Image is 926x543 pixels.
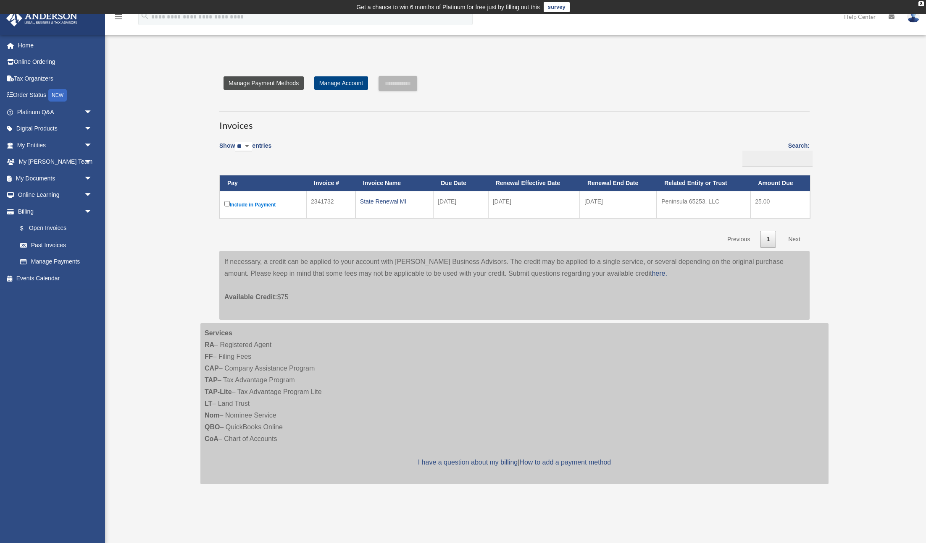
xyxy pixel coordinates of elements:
span: arrow_drop_down [84,104,101,121]
strong: CoA [205,435,218,442]
a: How to add a payment method [519,459,611,466]
a: Billingarrow_drop_down [6,203,101,220]
a: My [PERSON_NAME] Teamarrow_drop_down [6,154,105,170]
a: Home [6,37,105,54]
th: Amount Due: activate to sort column ascending [750,175,810,191]
td: Peninsula 65253, LLC [657,191,750,218]
i: search [140,11,150,21]
span: arrow_drop_down [84,137,101,154]
strong: TAP-Lite [205,388,232,395]
a: survey [544,2,570,12]
span: arrow_drop_down [84,120,101,138]
th: Invoice Name: activate to sort column ascending [355,175,433,191]
div: Get a chance to win 6 months of Platinum for free just by filling out this [356,2,540,12]
th: Renewal End Date: activate to sort column ascending [580,175,657,191]
a: $Open Invoices [12,220,97,237]
td: [DATE] [580,191,657,218]
th: Invoice #: activate to sort column ascending [306,175,355,191]
a: Online Learningarrow_drop_down [6,187,105,204]
span: arrow_drop_down [84,187,101,204]
a: Manage Account [314,76,368,90]
i: menu [113,12,124,22]
img: Anderson Advisors Platinum Portal [4,10,80,26]
td: 2341732 [306,191,355,218]
a: My Documentsarrow_drop_down [6,170,105,187]
a: here. [652,270,667,277]
a: I have a question about my billing [418,459,518,466]
strong: Services [205,329,232,337]
div: NEW [48,89,67,102]
a: Platinum Q&Aarrow_drop_down [6,104,105,120]
a: My Entitiesarrow_drop_down [6,137,105,154]
span: Available Credit: [224,293,277,300]
a: Past Invoices [12,237,101,253]
strong: Nom [205,412,220,419]
a: Events Calendar [6,270,105,287]
div: close [918,1,924,6]
td: 25.00 [750,191,810,218]
strong: QBO [205,423,220,431]
a: Previous [721,231,756,248]
strong: TAP [205,376,218,384]
a: Online Ordering [6,54,105,70]
a: Order StatusNEW [6,87,105,104]
a: Next [782,231,807,248]
label: Search: [739,141,810,167]
th: Pay: activate to sort column descending [220,175,306,191]
a: Manage Payment Methods [224,76,304,90]
input: Search: [742,151,813,167]
label: Include in Payment [224,199,302,210]
td: [DATE] [433,191,488,218]
input: Include in Payment [224,201,230,206]
strong: RA [205,341,214,348]
p: | [205,457,824,468]
select: Showentries [235,142,252,151]
a: Digital Productsarrow_drop_down [6,120,105,137]
div: – Registered Agent – Filing Fees – Company Assistance Program – Tax Advantage Program – Tax Advan... [200,323,829,484]
a: Manage Payments [12,253,101,270]
th: Due Date: activate to sort column ascending [433,175,488,191]
a: 1 [760,231,776,248]
a: menu [113,15,124,22]
strong: FF [205,353,213,360]
div: State Renewal MI [360,196,429,207]
h3: Invoices [219,111,810,132]
label: Show entries [219,141,271,160]
span: arrow_drop_down [84,203,101,220]
strong: CAP [205,365,219,372]
strong: LT [205,400,212,407]
a: Tax Organizers [6,70,105,87]
img: User Pic [907,10,920,23]
td: [DATE] [488,191,580,218]
div: If necessary, a credit can be applied to your account with [PERSON_NAME] Business Advisors. The c... [219,251,810,320]
th: Related Entity or Trust: activate to sort column ascending [657,175,750,191]
span: arrow_drop_down [84,170,101,187]
p: $75 [224,279,805,303]
span: arrow_drop_down [84,154,101,171]
th: Renewal Effective Date: activate to sort column ascending [488,175,580,191]
span: $ [25,223,29,234]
